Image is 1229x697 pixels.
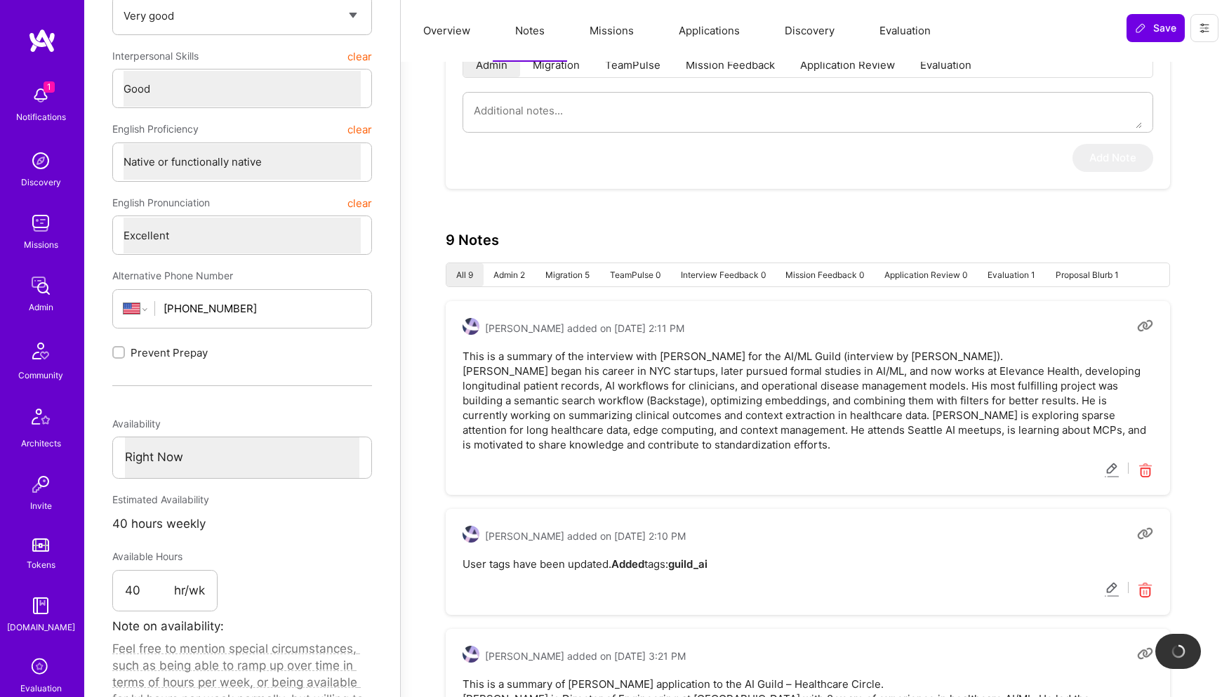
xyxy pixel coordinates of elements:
img: Architects [24,402,58,436]
div: Notifications [16,109,66,124]
button: clear [347,44,372,69]
strong: guild_ai [668,557,707,571]
div: Availability [112,411,372,437]
li: Evaluation [908,52,984,77]
div: Discovery [21,175,61,190]
img: User Avatar [463,318,479,335]
button: Save [1127,14,1185,42]
span: [PERSON_NAME] added on [DATE] 3:21 PM [485,649,686,663]
a: User Avatar [463,318,479,338]
div: Tokens [27,557,55,572]
li: TeamPulse 0 [599,263,670,286]
li: All 9 [446,263,484,286]
img: teamwork [27,209,55,237]
img: Invite [27,470,55,498]
li: Mission Feedback 0 [776,263,875,286]
div: Admin [29,300,53,314]
span: English Pronunciation [112,190,210,215]
span: Prevent Prepay [131,345,208,360]
img: admin teamwork [27,272,55,300]
li: Evaluation 1 [977,263,1045,286]
div: Available Hours [112,544,218,569]
span: [PERSON_NAME] added on [DATE] 2:10 PM [485,529,686,543]
li: Interview Feedback 0 [670,263,776,286]
div: Missions [24,237,58,252]
pre: User tags have been updated. tags: [463,557,1153,571]
strong: Added [611,557,644,571]
img: User Avatar [463,526,479,543]
div: Community [18,368,63,383]
button: clear [347,117,372,142]
img: tokens [32,538,49,552]
input: +1 (000) 000-0000 [164,291,361,326]
a: User Avatar [463,526,479,546]
img: User Avatar [463,646,479,663]
li: Migration [520,52,592,77]
li: TeamPulse [592,52,673,77]
img: loading [1171,644,1186,659]
span: Interpersonal Skills [112,44,199,69]
div: Invite [30,498,52,513]
span: Save [1135,21,1176,35]
span: hr/wk [174,583,205,599]
div: Evaluation [20,681,62,696]
a: User Avatar [463,646,479,666]
div: Architects [21,436,61,451]
img: bell [27,81,55,109]
i: Delete [1137,463,1153,479]
input: XX [125,571,174,611]
i: Delete [1137,582,1153,598]
i: Copy link [1137,318,1153,334]
li: Admin [463,52,520,77]
img: discovery [27,147,55,175]
i: Edit [1104,582,1120,598]
h3: 9 Notes [446,232,499,248]
li: Application Review [788,52,908,77]
label: Note on availability: [112,615,224,638]
span: 1 [44,81,55,93]
div: Estimated Availability [112,487,372,512]
div: 40 hours weekly [112,512,372,536]
li: Proposal Blurb 1 [1045,263,1129,286]
img: guide book [27,592,55,620]
span: English Proficiency [112,117,199,142]
li: Application Review 0 [875,263,978,286]
li: Admin 2 [484,263,536,286]
i: Copy link [1137,526,1153,542]
li: Migration 5 [536,263,600,286]
i: icon SelectionTeam [27,654,54,681]
pre: This is a summary of the interview with [PERSON_NAME] for the AI/ML Guild (interview by [PERSON_N... [463,349,1153,452]
button: clear [347,190,372,215]
img: Community [24,334,58,368]
i: Edit [1104,463,1120,479]
span: [PERSON_NAME] added on [DATE] 2:11 PM [485,321,684,336]
div: [DOMAIN_NAME] [7,620,75,635]
span: Alternative Phone Number [112,270,233,281]
i: Copy link [1137,646,1153,662]
button: Add Note [1072,144,1153,172]
img: logo [28,28,56,53]
li: Mission Feedback [673,52,788,77]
